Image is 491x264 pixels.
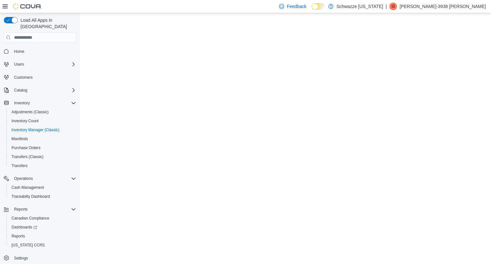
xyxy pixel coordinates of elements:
[9,144,76,152] span: Purchase Orders
[6,232,79,241] button: Reports
[9,135,76,143] span: Manifests
[12,86,76,94] span: Catalog
[9,108,51,116] a: Adjustments (Classic)
[6,134,79,143] button: Manifests
[13,3,42,10] img: Cova
[9,153,76,161] span: Transfers (Classic)
[12,254,76,262] span: Settings
[12,194,50,199] span: Traceabilty Dashboard
[6,223,79,232] a: Dashboards
[12,225,37,230] span: Dashboards
[392,3,395,10] span: I3
[9,223,76,231] span: Dashboards
[9,184,46,191] a: Cash Management
[1,174,79,183] button: Operations
[12,175,35,182] button: Operations
[9,153,46,161] a: Transfers (Classic)
[9,135,30,143] a: Manifests
[14,256,28,261] span: Settings
[9,223,40,231] a: Dashboards
[6,143,79,152] button: Purchase Orders
[9,117,41,125] a: Inventory Count
[1,60,79,69] button: Users
[12,216,49,221] span: Canadian Compliance
[12,118,39,124] span: Inventory Count
[312,3,325,10] input: Dark Mode
[12,73,76,81] span: Customers
[6,108,79,116] button: Adjustments (Classic)
[9,214,52,222] a: Canadian Compliance
[1,86,79,95] button: Catalog
[18,17,76,30] span: Load All Apps in [GEOGRAPHIC_DATA]
[9,162,76,170] span: Transfers
[9,126,76,134] span: Inventory Manager (Classic)
[1,73,79,82] button: Customers
[9,184,76,191] span: Cash Management
[9,126,62,134] a: Inventory Manager (Classic)
[9,117,76,125] span: Inventory Count
[14,62,24,67] span: Users
[9,214,76,222] span: Canadian Compliance
[12,99,32,107] button: Inventory
[6,116,79,125] button: Inventory Count
[6,161,79,170] button: Transfers
[14,75,33,80] span: Customers
[6,241,79,250] button: [US_STATE] CCRS
[1,46,79,56] button: Home
[12,154,43,159] span: Transfers (Classic)
[12,136,28,141] span: Manifests
[12,86,30,94] button: Catalog
[6,214,79,223] button: Canadian Compliance
[386,3,387,10] p: |
[12,74,35,81] a: Customers
[9,241,76,249] span: Washington CCRS
[12,185,44,190] span: Cash Management
[389,3,397,10] div: Isaac-3938 Holliday
[12,175,76,182] span: Operations
[1,253,79,263] button: Settings
[14,207,27,212] span: Reports
[9,144,43,152] a: Purchase Orders
[1,99,79,108] button: Inventory
[12,234,25,239] span: Reports
[12,127,59,132] span: Inventory Manager (Classic)
[400,3,486,10] p: [PERSON_NAME]-3938 [PERSON_NAME]
[12,243,45,248] span: [US_STATE] CCRS
[12,109,49,115] span: Adjustments (Classic)
[12,163,27,168] span: Transfers
[12,47,76,55] span: Home
[9,241,47,249] a: [US_STATE] CCRS
[287,3,306,10] span: Feedback
[14,100,30,106] span: Inventory
[6,125,79,134] button: Inventory Manager (Classic)
[9,108,76,116] span: Adjustments (Classic)
[1,205,79,214] button: Reports
[12,60,76,68] span: Users
[14,49,24,54] span: Home
[12,205,76,213] span: Reports
[9,162,30,170] a: Transfers
[12,48,27,55] a: Home
[6,183,79,192] button: Cash Management
[6,192,79,201] button: Traceabilty Dashboard
[6,152,79,161] button: Transfers (Classic)
[12,60,27,68] button: Users
[12,99,76,107] span: Inventory
[9,232,76,240] span: Reports
[14,88,27,93] span: Catalog
[14,176,33,181] span: Operations
[12,254,30,262] a: Settings
[12,205,30,213] button: Reports
[337,3,383,10] p: Schwazze [US_STATE]
[9,193,52,200] a: Traceabilty Dashboard
[12,145,41,150] span: Purchase Orders
[9,232,27,240] a: Reports
[9,193,76,200] span: Traceabilty Dashboard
